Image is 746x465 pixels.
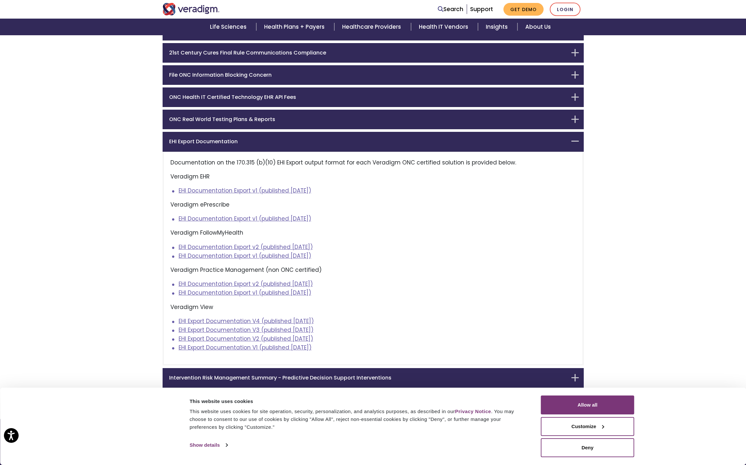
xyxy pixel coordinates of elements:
img: Veradigm logo [163,3,220,15]
p: Veradigm EHR [170,172,576,181]
a: Life Sciences [202,19,256,35]
a: EHI Documentation Export v2 (published [DATE]) [179,280,313,288]
h6: Intervention Risk Management Summary - Predictive Decision Support Interventions [169,375,567,381]
a: EHI Documentation Export v1 (published [DATE]) [179,215,311,223]
h6: ONC Health IT Certified Technology EHR API Fees [169,94,567,100]
h6: 21st Century Cures Final Rule Communications Compliance [169,50,567,56]
div: This website uses cookies [190,397,526,405]
button: Allow all [541,395,634,414]
h6: File ONC Information Blocking Concern [169,72,567,78]
div: This website uses cookies for site operation, security, personalization, and analytics purposes, ... [190,408,526,431]
a: Login [550,3,580,16]
a: Show details [190,440,228,450]
button: Customize [541,417,634,436]
a: Healthcare Providers [334,19,411,35]
h6: ONC Real World Testing Plans & Reports [169,116,567,122]
a: EHI Export Documentation V4 (published [DATE]) [179,317,314,325]
a: Search [438,5,463,14]
p: Documentation on the 170.315 (b)(10) EHI Export output format for each Veradigm ONC certified sol... [170,158,576,167]
p: Veradigm ePrescribe [170,200,576,209]
a: EHI Export Documentation V3 (published [DATE]) [179,326,313,334]
a: Get Demo [503,3,544,16]
p: Veradigm View [170,303,576,312]
a: EHI Documentation Export v2 (published [DATE]) [179,243,313,251]
a: EHI Documentation Export v1 (published [DATE]) [179,289,311,297]
a: EHI Export Documentation V1 (published [DATE]) [179,344,311,351]
button: Deny [541,438,634,457]
a: EHI Documentation Export v1 (published [DATE]) [179,187,311,194]
a: EHI Documentation Export v1 (published [DATE]) [179,252,311,260]
h6: EHI Export Documentation [169,138,567,145]
a: EHI Export Documentation V2 (published [DATE]) [179,335,313,343]
a: About Us [517,19,559,35]
p: Veradigm FollowMyHealth [170,228,576,237]
p: Veradigm Practice Management (non ONC certified) [170,266,576,274]
a: Support [470,5,493,13]
iframe: Drift Chat Widget [621,425,738,457]
a: Privacy Notice [455,409,491,414]
a: Health Plans + Payers [256,19,334,35]
a: Insights [478,19,517,35]
a: Health IT Vendors [411,19,478,35]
